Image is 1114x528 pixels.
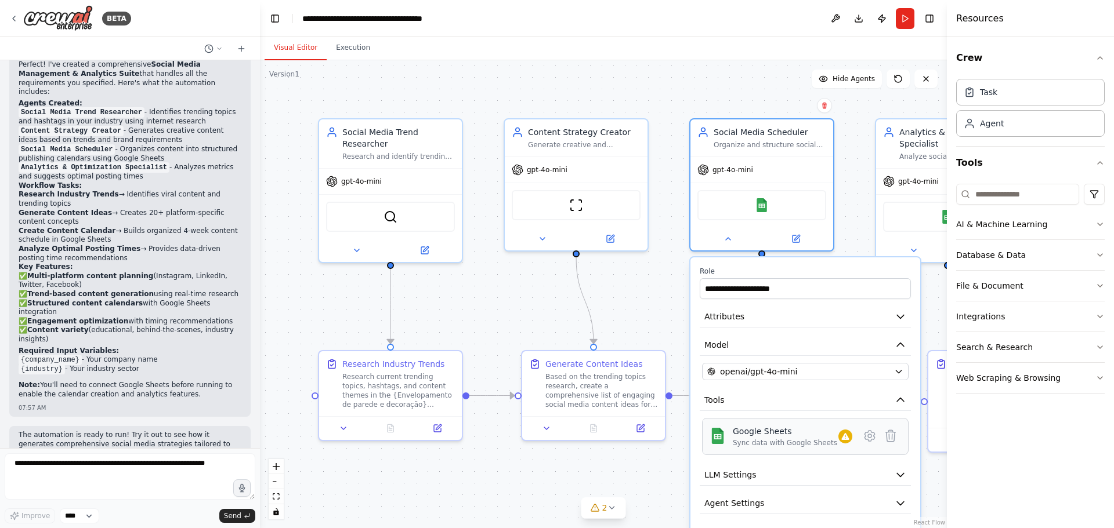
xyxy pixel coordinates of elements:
button: Integrations [956,301,1105,332]
button: Open in side panel [577,232,643,246]
img: Google Sheets [710,428,726,444]
strong: Create Content Calendar [19,227,115,235]
div: 07:57 AM [19,403,241,412]
li: - Your industry sector [19,365,241,374]
button: toggle interactivity [269,504,284,519]
strong: Social Media Management & Analytics Suite [19,60,201,78]
g: Edge from abe891ba-6239-4cc2-86d4-649cb0de95dd to 39aa8cfb-9f5d-460d-9d0e-7fce5a4a65a8 [672,390,718,402]
div: Version 1 [269,70,299,79]
strong: Multi-platform content planning [27,272,153,280]
div: Analytics & Optimization SpecialistAnalyze social media engagement metrics, identify peak perform... [875,118,1020,263]
button: Agent Settings [700,493,911,514]
div: Web Scraping & Browsing [956,372,1061,384]
span: Agent Settings [704,497,764,509]
button: Open in side panel [417,421,457,435]
strong: Engagement optimization [27,317,128,325]
button: No output available [366,421,415,435]
code: Content Strategy Creator [19,126,124,136]
button: Switch to previous chat [200,42,227,56]
div: Based on the trending topics research, create a comprehensive list of engaging social media conte... [545,372,658,409]
strong: Agents Created: [19,99,82,107]
p: ✅ (Instagram, LinkedIn, Twitter, Facebook) ✅ using real-time research ✅ with Google Sheets integr... [19,272,241,344]
span: 2 [602,502,607,514]
button: Configure tool [859,425,880,446]
p: You'll need to connect Google Sheets before running to enable the calendar creation and analytics... [19,381,241,399]
div: Integrations [956,311,1005,322]
button: Hide Agents [812,70,882,88]
div: Google Sheets [733,425,837,437]
strong: Research Industry Trends [19,190,119,198]
div: Organize and structure social media content publishing schedules, create detailed content calenda... [714,140,826,150]
span: gpt-4o-mini [527,165,567,174]
button: Open in side panel [620,421,660,435]
li: - Identifies trending topics and hashtags in your industry using internet research [19,108,241,126]
strong: Workflow Tasks: [19,181,82,190]
nav: breadcrumb [302,13,433,24]
button: Hide left sidebar [267,10,283,27]
div: Generate Content Ideas [545,358,642,370]
div: Task [980,86,997,98]
button: Send [219,509,255,523]
code: Social Media Scheduler [19,144,115,155]
div: Crew [956,74,1105,146]
button: Hide right sidebar [921,10,938,27]
div: Content Strategy CreatorGenerate creative and engaging social media content ideas based on trendi... [504,118,649,252]
div: Social Media Trend Researcher [342,126,455,150]
g: Edge from 5000ec03-6889-4616-8e95-d3df7b262f8b to abe891ba-6239-4cc2-86d4-649cb0de95dd [469,390,515,402]
code: {industry} [19,364,65,374]
span: openai/gpt-4o-mini [720,366,798,377]
img: ScrapeWebsiteTool [569,198,583,212]
div: BETA [102,12,131,26]
strong: Trend-based content generation [27,290,154,298]
span: gpt-4o-mini [712,165,753,174]
li: - Analyzes metrics and suggests optimal posting times [19,163,241,181]
div: Generate creative and engaging social media content ideas based on trending topics, brand voice, ... [528,140,641,150]
button: Search & Research [956,332,1105,362]
button: Delete node [817,98,832,113]
div: Tools [956,179,1105,403]
strong: Required Input Variables: [19,347,119,355]
button: No output available [569,421,619,435]
div: React Flow controls [269,459,284,519]
button: Open in side panel [763,232,829,246]
label: Role [700,267,911,276]
button: Execution [327,36,379,60]
div: Agent [980,118,1004,129]
div: AI & Machine Learning [956,219,1047,230]
button: Crew [956,42,1105,74]
h4: Resources [956,12,1004,26]
p: Perfect! I've created a comprehensive that handles all the requirements you specified. Here's wha... [19,60,241,96]
li: - Organizes content into structured publishing calendars using Google Sheets [19,145,241,163]
li: → Creates 20+ platform-specific content concepts [19,209,241,227]
span: gpt-4o-mini [898,177,939,186]
button: 2 [581,497,626,519]
span: Model [704,339,729,351]
div: Social Media SchedulerOrganize and structure social media content publishing schedules, create de... [689,118,834,252]
div: File & Document [956,280,1023,292]
strong: Note: [19,381,40,389]
button: Open in side panel [392,243,457,257]
li: - Your company name [19,355,241,365]
span: Send [224,511,241,520]
button: zoom in [269,459,284,474]
button: zoom out [269,474,284,489]
button: Model [700,334,911,356]
div: Research Industry TrendsResearch current trending topics, hashtags, and content themes in the {En... [318,350,463,441]
button: fit view [269,489,284,504]
g: Edge from 8b47f4b6-76f6-40d0-80af-6c333e9e0a82 to 5000ec03-6889-4616-8e95-d3df7b262f8b [385,257,396,344]
code: {company_name} [19,355,82,365]
div: Research and identify trending topics, hashtags, and content themes in the {Envelopamento de pare... [342,152,455,161]
div: Social Media Scheduler [714,126,826,138]
li: - Generates creative content ideas based on trends and brand requirements [19,126,241,145]
div: Search & Research [956,341,1033,353]
button: Visual Editor [265,36,327,60]
span: Improve [21,511,50,520]
button: Tools [700,389,911,411]
span: LLM Settings [704,469,757,480]
img: Logo [23,5,93,31]
g: Edge from 5bae725e-d886-4c40-a4b2-761b519e90ee to abe891ba-6239-4cc2-86d4-649cb0de95dd [570,257,599,344]
strong: Generate Content Ideas [19,209,112,217]
li: → Identifies viral content and trending topics [19,190,241,208]
button: AI & Machine Learning [956,209,1105,239]
img: Google Sheets [755,198,769,212]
